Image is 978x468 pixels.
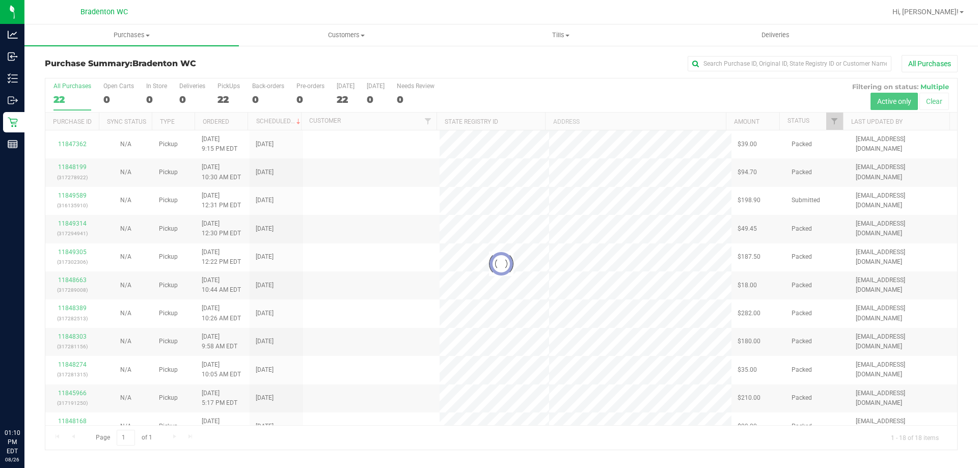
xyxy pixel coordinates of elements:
inline-svg: Analytics [8,30,18,40]
inline-svg: Outbound [8,95,18,105]
span: Hi, [PERSON_NAME]! [892,8,959,16]
iframe: Resource center [10,387,41,417]
span: Customers [239,31,453,40]
span: Bradenton WC [132,59,196,68]
span: Tills [454,31,667,40]
inline-svg: Inbound [8,51,18,62]
inline-svg: Retail [8,117,18,127]
h3: Purchase Summary: [45,59,349,68]
a: Customers [239,24,453,46]
p: 01:10 PM EDT [5,428,20,456]
button: All Purchases [902,55,958,72]
p: 08/26 [5,456,20,463]
a: Deliveries [668,24,883,46]
inline-svg: Reports [8,139,18,149]
span: Purchases [24,31,239,40]
span: Deliveries [748,31,803,40]
input: Search Purchase ID, Original ID, State Registry ID or Customer Name... [688,56,891,71]
a: Purchases [24,24,239,46]
a: Tills [453,24,668,46]
inline-svg: Inventory [8,73,18,84]
span: Bradenton WC [80,8,128,16]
